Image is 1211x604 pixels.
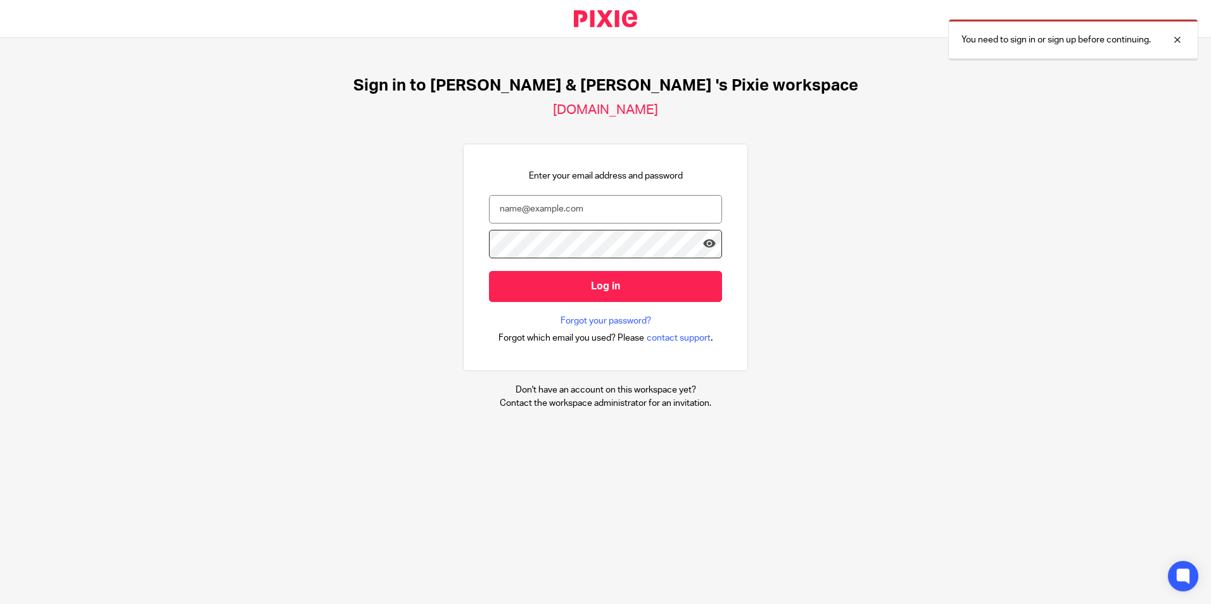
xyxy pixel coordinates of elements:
[647,332,711,344] span: contact support
[961,34,1151,46] p: You need to sign in or sign up before continuing.
[498,330,713,345] div: .
[529,170,683,182] p: Enter your email address and password
[500,384,711,396] p: Don't have an account on this workspace yet?
[353,76,858,96] h1: Sign in to [PERSON_NAME] & [PERSON_NAME] 's Pixie workspace
[489,271,722,302] input: Log in
[489,195,722,223] input: name@example.com
[500,397,711,410] p: Contact the workspace administrator for an invitation.
[561,315,651,327] a: Forgot your password?
[553,102,658,118] h2: [DOMAIN_NAME]
[498,332,644,344] span: Forgot which email you used? Please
